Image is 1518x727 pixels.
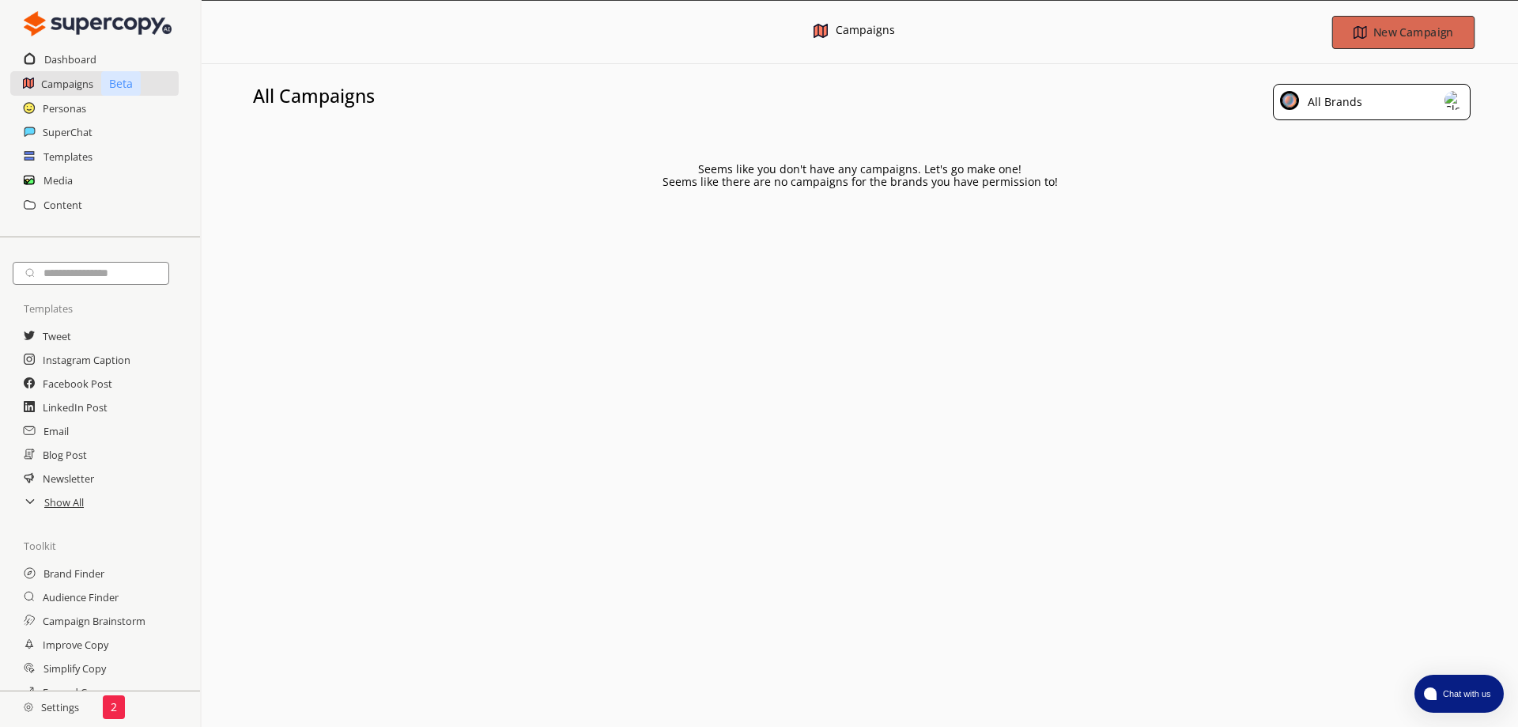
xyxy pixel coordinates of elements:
[43,97,86,120] a: Personas
[814,24,828,38] img: Close
[43,168,73,192] a: Media
[24,8,172,40] img: Close
[698,163,1021,176] p: Seems like you don't have any campaigns. Let's go make one!
[101,71,141,96] p: Beta
[43,633,108,657] a: Improve Copy
[253,84,375,108] h3: All Campaigns
[1302,91,1362,113] div: All Brands
[43,680,104,704] a: Expand Copy
[43,419,69,443] a: Email
[43,585,119,609] a: Audience Finder
[1437,687,1494,700] span: Chat with us
[43,443,87,467] a: Blog Post
[663,176,1058,188] p: Seems like there are no campaigns for the brands you have permission to!
[44,490,84,514] a: Show All
[41,72,93,96] a: Campaigns
[111,701,117,714] p: 2
[43,609,145,633] a: Campaign Brainstorm
[43,562,104,585] a: Brand Finder
[836,24,895,40] div: Campaigns
[44,47,96,71] a: Dashboard
[1414,675,1504,713] button: atlas-launcher
[1373,25,1452,40] b: New Campaign
[43,372,112,396] a: Facebook Post
[43,348,130,372] a: Instagram Caption
[43,193,82,217] a: Content
[1280,91,1299,110] img: Close
[43,467,94,490] a: Newsletter
[43,145,93,168] a: Templates
[43,324,71,348] a: Tweet
[24,702,33,712] img: Close
[1331,16,1474,49] button: New Campaign
[43,120,93,144] a: SuperChat
[43,657,106,680] a: Simplify Copy
[43,396,108,419] a: LinkedIn Post
[1444,91,1463,110] img: Close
